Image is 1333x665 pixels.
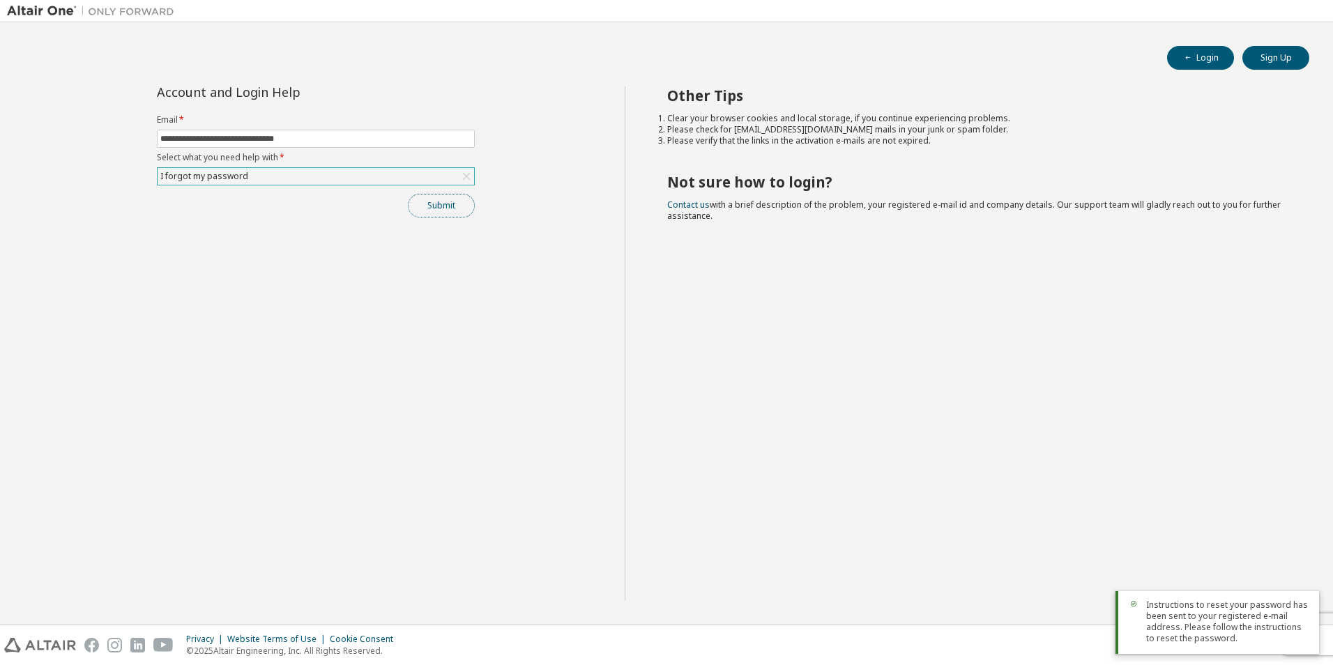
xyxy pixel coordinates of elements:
img: altair_logo.svg [4,638,76,652]
span: with a brief description of the problem, your registered e-mail id and company details. Our suppo... [667,199,1281,222]
div: I forgot my password [158,169,250,184]
label: Email [157,114,475,125]
li: Clear your browser cookies and local storage, if you continue experiencing problems. [667,113,1285,124]
button: Login [1167,46,1234,70]
p: © 2025 Altair Engineering, Inc. All Rights Reserved. [186,645,402,657]
img: facebook.svg [84,638,99,652]
div: Website Terms of Use [227,634,330,645]
li: Please check for [EMAIL_ADDRESS][DOMAIN_NAME] mails in your junk or spam folder. [667,124,1285,135]
div: Privacy [186,634,227,645]
div: I forgot my password [158,168,474,185]
button: Submit [408,194,475,217]
img: instagram.svg [107,638,122,652]
span: Instructions to reset your password has been sent to your registered e-mail address. Please follo... [1146,599,1308,644]
a: Contact us [667,199,710,211]
div: Cookie Consent [330,634,402,645]
img: linkedin.svg [130,638,145,652]
label: Select what you need help with [157,152,475,163]
img: youtube.svg [153,638,174,652]
img: Altair One [7,4,181,18]
h2: Not sure how to login? [667,173,1285,191]
li: Please verify that the links in the activation e-mails are not expired. [667,135,1285,146]
div: Account and Login Help [157,86,411,98]
button: Sign Up [1242,46,1309,70]
h2: Other Tips [667,86,1285,105]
